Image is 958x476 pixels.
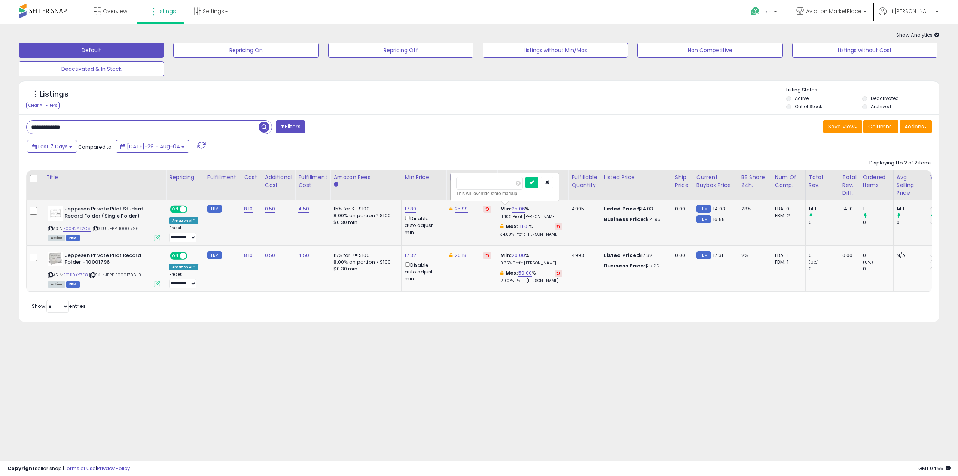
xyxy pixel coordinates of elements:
div: FBA: 0 [775,206,800,212]
button: Actions [900,120,932,133]
a: 17.32 [405,252,416,259]
div: Listed Price [604,173,669,181]
b: Min: [500,205,512,212]
b: Min: [500,252,512,259]
div: 0.00 [675,252,687,259]
div: Disable auto adjust min [405,261,440,282]
div: ASIN: [48,206,160,240]
div: 15% for <= $100 [333,206,396,212]
img: 31GL7XgcdaL._SL40_.jpg [48,252,63,266]
div: Preset: [169,225,198,242]
div: % [500,206,562,219]
span: All listings currently available for purchase on Amazon [48,235,65,241]
div: Clear All Filters [26,102,60,109]
div: N/A [897,252,921,259]
span: Last 7 Days [38,143,68,150]
small: (0%) [809,259,819,265]
b: Jeppesen Private Pilot Record Folder - 10001796 [65,252,156,268]
div: % [500,223,562,237]
div: 14.10 [842,206,854,212]
a: 25.99 [455,205,468,213]
div: Total Rev. [809,173,836,189]
div: 0 [897,219,927,226]
p: 9.35% Profit [PERSON_NAME] [500,261,562,266]
button: Non Competitive [637,43,782,58]
div: Cost [244,173,259,181]
div: Amazon AI * [169,217,198,224]
button: Default [19,43,164,58]
b: Listed Price: [604,205,638,212]
div: $17.32 [604,263,666,269]
div: 15% for <= $100 [333,252,396,259]
small: (0%) [863,259,873,265]
span: Hi [PERSON_NAME] [888,7,933,15]
span: ON [171,206,180,213]
div: 14.1 [897,206,927,212]
i: Revert to store-level Max Markup [557,225,560,228]
span: Aviation MarketPlace [806,7,861,15]
span: Help [762,9,772,15]
div: FBM: 1 [775,259,800,266]
button: Last 7 Days [27,140,77,153]
b: Listed Price: [604,252,638,259]
div: Ship Price [675,173,690,189]
p: 11.40% Profit [PERSON_NAME] [500,214,562,219]
span: FBM [66,281,80,288]
div: Title [46,173,163,181]
div: 4993 [571,252,595,259]
div: Amazon AI * [169,264,198,270]
div: FBM: 2 [775,212,800,219]
small: FBM [696,205,711,213]
button: Listings without Min/Max [483,43,628,58]
p: 34.60% Profit [PERSON_NAME] [500,232,562,237]
div: Disable auto adjust min [405,214,440,236]
div: Markup on Cost [500,173,565,181]
div: Amazon Fees [333,173,398,181]
h5: Listings [40,89,68,100]
a: 0.50 [265,252,275,259]
small: FBM [207,251,222,259]
div: Fulfillment Cost [298,173,327,189]
th: The percentage added to the cost of goods (COGS) that forms the calculator for Min & Max prices. [497,170,568,200]
span: All listings currently available for purchase on Amazon [48,281,65,288]
div: 0 [809,252,839,259]
div: $0.30 min [333,266,396,272]
label: Out of Stock [795,103,822,110]
button: Save View [823,120,862,133]
a: 50.00 [518,269,532,277]
a: Help [745,1,784,24]
div: 8.00% on portion > $100 [333,212,396,219]
i: This overrides the store level max markup for this listing [500,224,503,229]
label: Archived [871,103,891,110]
a: B01K0KY7F8 [63,272,88,278]
span: Show Analytics [896,31,939,39]
button: [DATE]-29 - Aug-04 [116,140,189,153]
div: 1 [863,206,893,212]
button: Repricing Off [328,43,473,58]
label: Deactivated [871,95,899,101]
a: 8.10 [244,252,253,259]
a: 20.00 [512,252,525,259]
small: FBM [696,251,711,259]
div: [PERSON_NAME] [449,173,494,181]
b: Business Price: [604,216,645,223]
div: $17.32 [604,252,666,259]
div: 0.00 [675,206,687,212]
div: 0 [863,219,893,226]
label: Active [795,95,809,101]
div: $14.95 [604,216,666,223]
div: 0 [809,219,839,226]
div: $14.03 [604,206,666,212]
div: Avg Selling Price [897,173,924,197]
div: % [500,252,562,266]
div: 0 [863,252,893,259]
p: Listing States: [786,87,939,94]
div: % [500,270,562,284]
span: ON [171,252,180,259]
div: Total Rev. Diff. [842,173,857,197]
a: 17.80 [405,205,416,213]
div: 8.00% on portion > $100 [333,259,396,266]
div: Repricing [169,173,201,181]
a: 4.50 [298,205,309,213]
div: BB Share 24h. [741,173,769,189]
